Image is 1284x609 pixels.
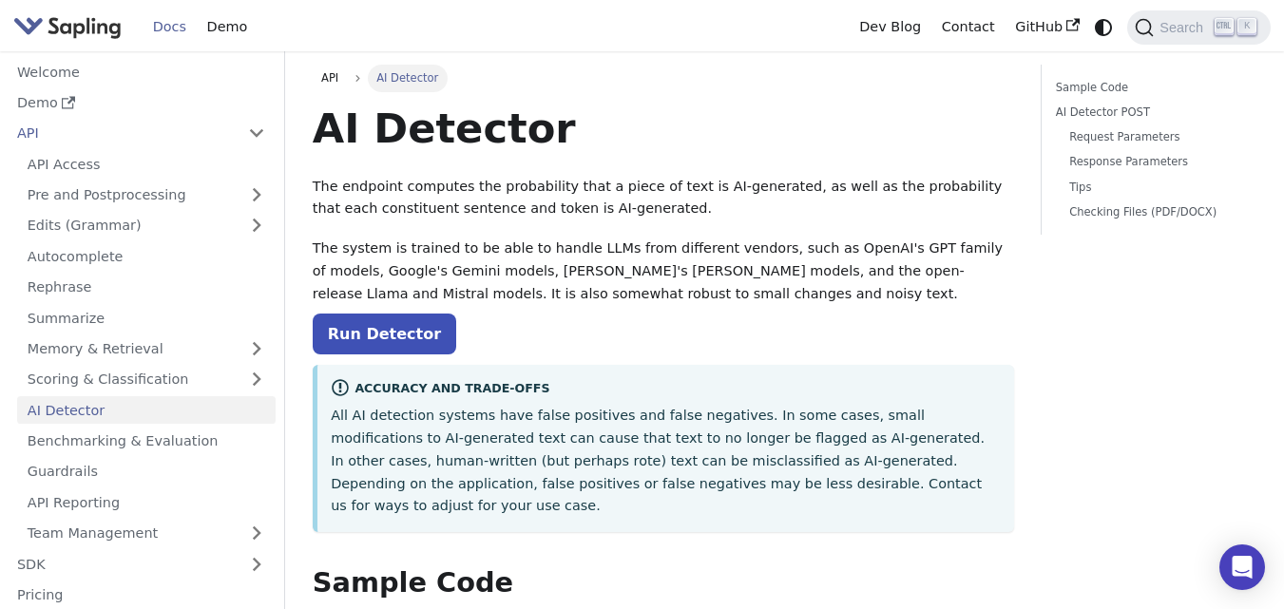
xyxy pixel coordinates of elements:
a: Guardrails [17,458,276,485]
h1: AI Detector [313,103,1014,154]
a: API [7,120,238,147]
a: API Reporting [17,488,276,516]
a: Demo [197,12,258,42]
a: Sample Code [1056,79,1250,97]
a: Dev Blog [849,12,930,42]
div: Open Intercom Messenger [1219,544,1265,590]
img: Sapling.ai [13,13,122,41]
a: Benchmarking & Evaluation [17,428,276,455]
a: Demo [7,89,276,117]
a: Contact [931,12,1006,42]
a: Pricing [7,581,276,609]
a: Checking Files (PDF/DOCX) [1069,203,1243,221]
a: API [313,65,348,91]
a: Tips [1069,179,1243,197]
div: Accuracy and Trade-offs [331,378,1000,401]
a: Welcome [7,58,276,86]
span: API [321,71,338,85]
a: Sapling.ai [13,13,128,41]
button: Collapse sidebar category 'API' [238,120,276,147]
a: SDK [7,550,238,578]
a: Team Management [17,520,276,547]
button: Switch between dark and light mode (currently system mode) [1090,13,1118,41]
a: AI Detector [17,396,276,424]
a: Pre and Postprocessing [17,181,276,209]
nav: Breadcrumbs [313,65,1014,91]
a: Rephrase [17,274,276,301]
p: The endpoint computes the probability that a piece of text is AI-generated, as well as the probab... [313,176,1014,221]
h2: Sample Code [313,566,1014,600]
a: API Access [17,150,276,178]
a: Scoring & Classification [17,366,276,393]
a: Autocomplete [17,242,276,270]
a: Request Parameters [1069,128,1243,146]
a: AI Detector POST [1056,104,1250,122]
a: Run Detector [313,314,456,354]
a: Docs [143,12,197,42]
button: Expand sidebar category 'SDK' [238,550,276,578]
p: The system is trained to be able to handle LLMs from different vendors, such as OpenAI's GPT fami... [313,238,1014,305]
span: Search [1154,20,1215,35]
span: AI Detector [368,65,448,91]
a: Response Parameters [1069,153,1243,171]
a: GitHub [1005,12,1089,42]
kbd: K [1237,18,1256,35]
p: All AI detection systems have false positives and false negatives. In some cases, small modificat... [331,405,1000,518]
a: Summarize [17,304,276,332]
a: Memory & Retrieval [17,335,276,363]
a: Edits (Grammar) [17,212,276,239]
button: Search (Ctrl+K) [1127,10,1270,45]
